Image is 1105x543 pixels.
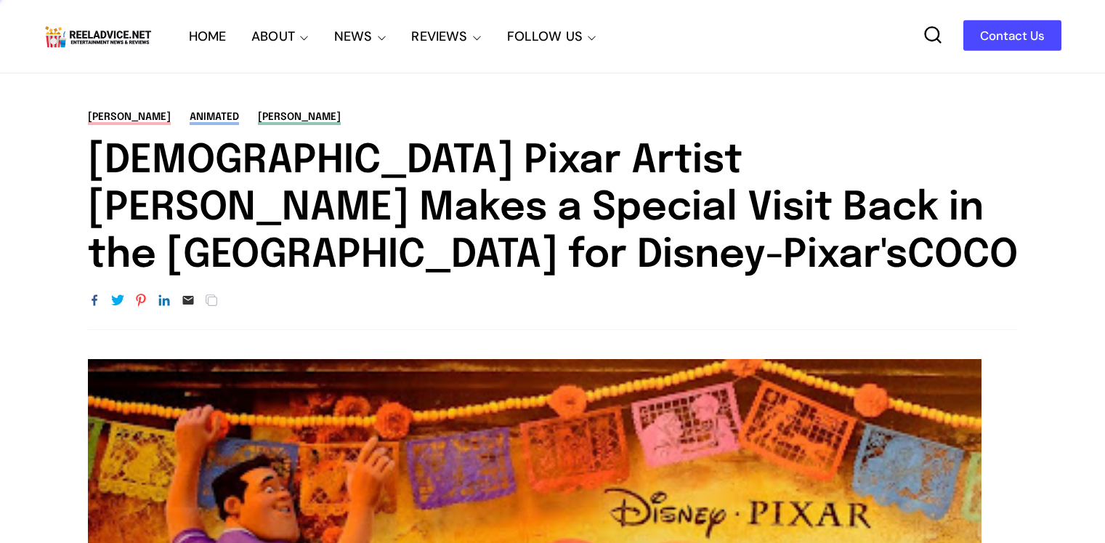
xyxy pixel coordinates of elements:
img: Reel Advice Movie Reviews [44,23,153,50]
a: Share to Pinterest [134,294,147,307]
a: Contact Us [963,20,1061,51]
h1: [DEMOGRAPHIC_DATA] Pixar Artist [PERSON_NAME] Makes a Special Visit Back in the [GEOGRAPHIC_DATA]... [88,138,1018,279]
a: Share to Facebook [88,294,101,307]
a: Share to Twitter [111,294,124,307]
a: [PERSON_NAME] [88,112,171,125]
a: Share to LinkedIn [158,294,171,307]
a: Email [182,294,195,307]
span: Get Link [205,294,218,307]
a: [PERSON_NAME] [258,112,341,125]
div: Share [88,291,226,312]
a: animated [190,112,239,125]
